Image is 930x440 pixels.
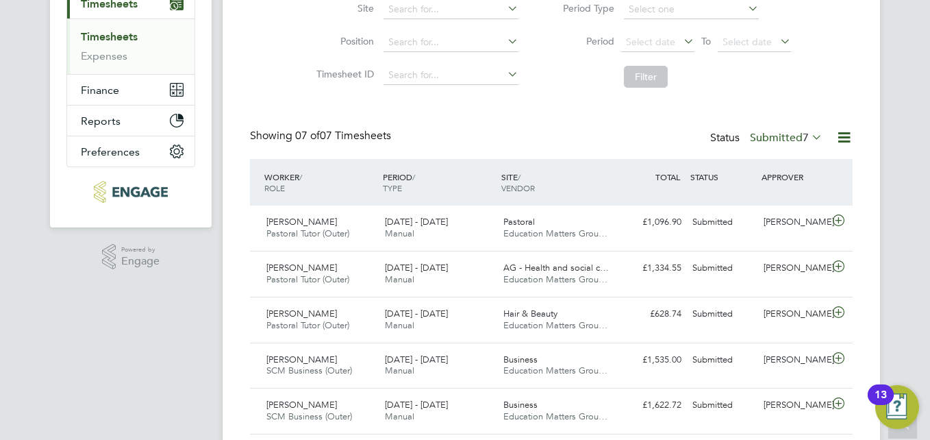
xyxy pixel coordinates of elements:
[626,36,675,48] span: Select date
[758,349,829,371] div: [PERSON_NAME]
[803,131,809,145] span: 7
[697,32,715,50] span: To
[518,171,520,182] span: /
[266,308,337,319] span: [PERSON_NAME]
[385,399,448,411] span: [DATE] - [DATE]
[81,49,127,62] a: Expenses
[66,181,195,203] a: Go to home page
[503,399,538,411] span: Business
[266,399,337,411] span: [PERSON_NAME]
[81,30,138,43] a: Timesheets
[261,164,379,200] div: WORKER
[758,303,829,326] div: [PERSON_NAME]
[266,365,352,376] span: SCM Business (Outer)
[616,303,687,326] div: £628.74
[250,129,394,143] div: Showing
[81,145,140,158] span: Preferences
[266,273,349,285] span: Pastoral Tutor (Outer)
[616,257,687,280] div: £1,334.55
[385,262,448,273] span: [DATE] - [DATE]
[312,35,374,47] label: Position
[379,164,498,200] div: PERIOD
[94,181,167,203] img: educationmattersgroup-logo-retina.png
[553,2,614,14] label: Period Type
[121,256,160,267] span: Engage
[503,228,607,239] span: Education Matters Grou…
[385,319,414,331] span: Manual
[687,394,758,417] div: Submitted
[67,19,194,74] div: Timesheets
[655,171,680,182] span: TOTAL
[498,164,616,200] div: SITE
[266,262,337,273] span: [PERSON_NAME]
[875,385,919,429] button: Open Resource Center, 13 new notifications
[616,211,687,234] div: £1,096.90
[385,216,448,228] span: [DATE] - [DATE]
[266,216,337,228] span: [PERSON_NAME]
[412,171,415,182] span: /
[81,84,119,97] span: Finance
[295,129,391,143] span: 07 Timesheets
[503,354,538,365] span: Business
[67,75,194,105] button: Finance
[501,182,535,193] span: VENDOR
[384,66,518,85] input: Search for...
[687,349,758,371] div: Submitted
[266,319,349,331] span: Pastoral Tutor (Outer)
[121,244,160,256] span: Powered by
[758,164,829,189] div: APPROVER
[312,2,374,14] label: Site
[81,114,121,127] span: Reports
[299,171,302,182] span: /
[67,106,194,136] button: Reports
[295,129,320,143] span: 07 of
[553,35,614,47] label: Period
[385,354,448,365] span: [DATE] - [DATE]
[722,36,772,48] span: Select date
[384,33,518,52] input: Search for...
[503,319,607,331] span: Education Matters Grou…
[385,365,414,376] span: Manual
[503,273,607,285] span: Education Matters Grou…
[875,395,887,413] div: 13
[503,411,607,422] span: Education Matters Grou…
[758,211,829,234] div: [PERSON_NAME]
[687,257,758,280] div: Submitted
[710,129,825,148] div: Status
[312,68,374,80] label: Timesheet ID
[67,136,194,167] button: Preferences
[383,182,402,193] span: TYPE
[624,66,668,88] button: Filter
[616,349,687,371] div: £1,535.00
[750,131,822,145] label: Submitted
[266,411,352,422] span: SCM Business (Outer)
[503,308,557,319] span: Hair & Beauty
[503,365,607,376] span: Education Matters Grou…
[687,211,758,234] div: Submitted
[266,228,349,239] span: Pastoral Tutor (Outer)
[264,182,285,193] span: ROLE
[385,411,414,422] span: Manual
[503,216,535,228] span: Pastoral
[758,394,829,417] div: [PERSON_NAME]
[758,257,829,280] div: [PERSON_NAME]
[102,244,160,270] a: Powered byEngage
[385,308,448,319] span: [DATE] - [DATE]
[385,228,414,239] span: Manual
[687,164,758,189] div: STATUS
[385,273,414,285] span: Manual
[687,303,758,326] div: Submitted
[503,262,609,273] span: AG - Health and social c…
[616,394,687,417] div: £1,622.72
[266,354,337,365] span: [PERSON_NAME]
